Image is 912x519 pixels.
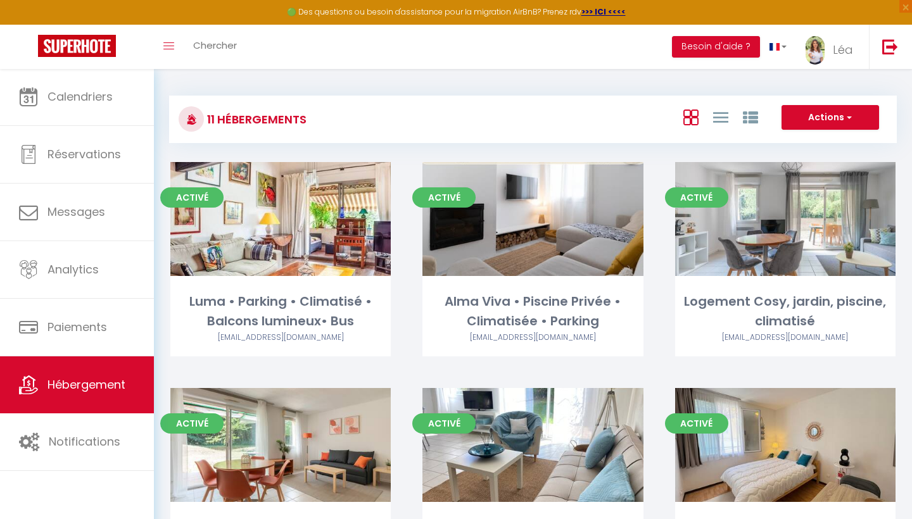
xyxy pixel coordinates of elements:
a: >>> ICI <<<< [581,6,626,17]
span: Chercher [193,39,237,52]
span: Messages [47,204,105,220]
a: Chercher [184,25,246,69]
div: Alma Viva • Piscine Privée • Climatisée • Parking [422,292,643,332]
span: Activé [160,413,224,434]
a: Vue par Groupe [743,106,758,127]
h3: 11 Hébergements [204,105,307,134]
span: Léa [833,42,853,58]
img: ... [806,36,825,65]
span: Activé [160,187,224,208]
span: Activé [665,413,728,434]
span: Calendriers [47,89,113,104]
div: Airbnb [170,332,391,344]
span: Réservations [47,146,121,162]
button: Besoin d'aide ? [672,36,760,58]
img: logout [882,39,898,54]
a: Vue en Liste [713,106,728,127]
span: Activé [665,187,728,208]
a: Vue en Box [683,106,699,127]
img: Super Booking [38,35,116,57]
div: Airbnb [422,332,643,344]
span: Activé [412,413,476,434]
span: Activé [412,187,476,208]
span: Analytics [47,261,99,277]
button: Actions [782,105,879,130]
span: Hébergement [47,377,125,392]
a: ... Léa [796,25,869,69]
div: Logement Cosy, jardin, piscine, climatisé [675,292,896,332]
div: Airbnb [675,332,896,344]
span: Paiements [47,319,107,335]
span: Notifications [49,434,120,449]
div: Luma • Parking • Climatisé • Balcons lumineux• Bus [170,292,391,332]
